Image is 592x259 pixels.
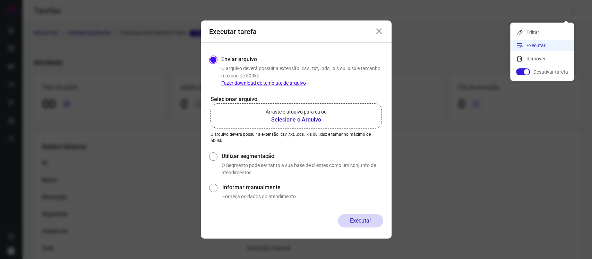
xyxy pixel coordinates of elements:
button: Executar [338,214,383,227]
p: Selecionar arquivo [211,95,382,103]
p: Arraste o arquivo para cá ou [266,108,327,116]
label: Informar manualmente [222,183,383,192]
label: Enviar arquivo [221,55,257,64]
li: Desativar tarefa [511,66,574,77]
p: Forneça os dados do atendimento. [222,193,383,200]
li: Remover [511,53,574,64]
p: O arquivo deverá possuir a extensão .csv, .txt, .ods, .xls ou .xlsx e tamanho máximo de 500kb. [221,65,383,87]
h3: Executar tarefa [209,27,257,36]
p: O Segmento pode ser tanto a sua base de clientes como um conjunto de atendimentos. [222,162,383,176]
a: Fazer download de template de arquivo [221,80,306,86]
p: O arquivo deverá possuir a extensão .csv, .txt, .ods, .xls ou .xlsx e tamanho máximo de 500kb. [211,131,382,144]
li: Editar [511,27,574,38]
li: Executar [511,40,574,51]
b: Selecione o Arquivo [266,116,327,124]
label: Utilizar segmentação [222,152,383,160]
